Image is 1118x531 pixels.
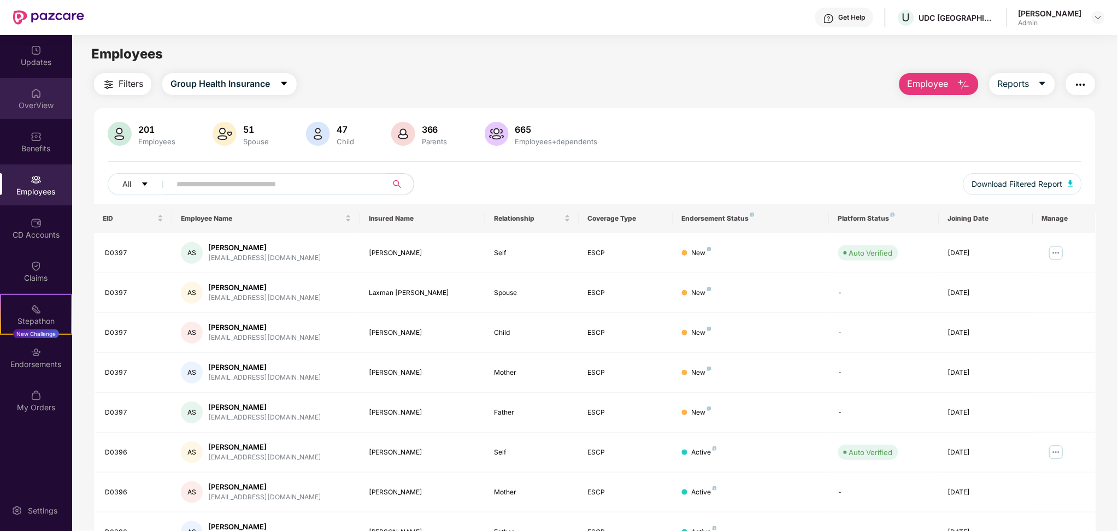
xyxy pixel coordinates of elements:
div: 201 [136,124,178,135]
div: Active [692,447,717,458]
div: 51 [241,124,271,135]
div: Endorsement Status [682,214,821,223]
div: ESCP [588,328,664,338]
div: [PERSON_NAME] [208,282,321,293]
img: svg+xml;base64,PHN2ZyB4bWxucz0iaHR0cDovL3d3dy53My5vcmcvMjAwMC9zdmciIHdpZHRoPSI4IiBoZWlnaHQ9IjgiIH... [707,247,711,251]
div: D0397 [105,248,163,258]
span: Employees [91,46,163,62]
img: svg+xml;base64,PHN2ZyB4bWxucz0iaHR0cDovL3d3dy53My5vcmcvMjAwMC9zdmciIHdpZHRoPSIyNCIgaGVpZ2h0PSIyNC... [1074,78,1087,91]
div: [PERSON_NAME] [369,368,476,378]
div: Get Help [839,13,866,22]
div: [PERSON_NAME] [369,328,476,338]
div: AS [181,362,203,383]
div: [EMAIL_ADDRESS][DOMAIN_NAME] [208,412,321,423]
div: ESCP [588,487,664,498]
img: svg+xml;base64,PHN2ZyB4bWxucz0iaHR0cDovL3d3dy53My5vcmcvMjAwMC9zdmciIHhtbG5zOnhsaW5rPSJodHRwOi8vd3... [306,122,330,146]
div: [EMAIL_ADDRESS][DOMAIN_NAME] [208,373,321,383]
img: svg+xml;base64,PHN2ZyB4bWxucz0iaHR0cDovL3d3dy53My5vcmcvMjAwMC9zdmciIHdpZHRoPSI4IiBoZWlnaHQ9IjgiIH... [707,406,711,411]
span: Reports [998,77,1029,91]
img: New Pazcare Logo [13,10,84,25]
th: Joining Date [939,204,1033,233]
div: Mother [494,487,570,498]
div: [DATE] [948,288,1025,298]
span: caret-down [1038,79,1047,89]
img: svg+xml;base64,PHN2ZyB4bWxucz0iaHR0cDovL3d3dy53My5vcmcvMjAwMC9zdmciIHdpZHRoPSI4IiBoZWlnaHQ9IjgiIH... [713,486,717,491]
div: ESCP [588,408,664,418]
div: Platform Status [838,214,931,223]
div: AS [181,242,203,264]
span: Employee Name [181,214,343,223]
td: - [829,473,939,512]
img: svg+xml;base64,PHN2ZyB4bWxucz0iaHR0cDovL3d3dy53My5vcmcvMjAwMC9zdmciIHdpZHRoPSI4IiBoZWlnaHQ9IjgiIH... [707,367,711,371]
div: [PERSON_NAME] [208,362,321,373]
img: svg+xml;base64,PHN2ZyBpZD0iTXlfT3JkZXJzIiBkYXRhLW5hbWU9Ik15IE9yZGVycyIgeG1sbnM9Imh0dHA6Ly93d3cudz... [31,390,42,401]
img: svg+xml;base64,PHN2ZyB4bWxucz0iaHR0cDovL3d3dy53My5vcmcvMjAwMC9zdmciIHhtbG5zOnhsaW5rPSJodHRwOi8vd3... [1068,180,1074,187]
div: AS [181,322,203,344]
div: D0396 [105,447,163,458]
div: [DATE] [948,487,1025,498]
div: [EMAIL_ADDRESS][DOMAIN_NAME] [208,492,321,503]
div: Parents [420,137,450,146]
div: [PERSON_NAME] [369,447,476,458]
img: svg+xml;base64,PHN2ZyB4bWxucz0iaHR0cDovL3d3dy53My5vcmcvMjAwMC9zdmciIHdpZHRoPSI4IiBoZWlnaHQ9IjgiIH... [713,446,717,451]
button: Reportscaret-down [990,73,1055,95]
div: Child [494,328,570,338]
img: svg+xml;base64,PHN2ZyB4bWxucz0iaHR0cDovL3d3dy53My5vcmcvMjAwMC9zdmciIHdpZHRoPSIyNCIgaGVpZ2h0PSIyNC... [102,78,115,91]
div: New Challenge [13,329,59,338]
div: AS [181,441,203,463]
div: Laxman [PERSON_NAME] [369,288,476,298]
div: 366 [420,124,450,135]
button: Download Filtered Report [963,173,1082,195]
img: svg+xml;base64,PHN2ZyB4bWxucz0iaHR0cDovL3d3dy53My5vcmcvMjAwMC9zdmciIHdpZHRoPSI4IiBoZWlnaHQ9IjgiIH... [707,327,711,331]
div: D0397 [105,368,163,378]
button: Group Health Insurancecaret-down [162,73,297,95]
div: AS [181,282,203,304]
div: Active [692,487,717,498]
img: svg+xml;base64,PHN2ZyBpZD0iSG9tZSIgeG1sbnM9Imh0dHA6Ly93d3cudzMub3JnLzIwMDAvc3ZnIiB3aWR0aD0iMjAiIG... [31,88,42,99]
button: search [387,173,414,195]
div: Auto Verified [849,447,893,458]
div: New [692,368,711,378]
td: - [829,393,939,433]
span: Employee [908,77,949,91]
div: Father [494,408,570,418]
img: svg+xml;base64,PHN2ZyBpZD0iRW5kb3JzZW1lbnRzIiB4bWxucz0iaHR0cDovL3d3dy53My5vcmcvMjAwMC9zdmciIHdpZH... [31,347,42,358]
div: New [692,328,711,338]
div: 47 [334,124,356,135]
div: Spouse [241,137,271,146]
img: svg+xml;base64,PHN2ZyB4bWxucz0iaHR0cDovL3d3dy53My5vcmcvMjAwMC9zdmciIHhtbG5zOnhsaW5rPSJodHRwOi8vd3... [108,122,132,146]
div: [DATE] [948,368,1025,378]
div: [PERSON_NAME] [208,243,321,253]
div: UDC [GEOGRAPHIC_DATA] [919,13,996,23]
span: Relationship [494,214,562,223]
div: [PERSON_NAME] [208,402,321,412]
div: Employees [136,137,178,146]
button: Employee [899,73,979,95]
span: Group Health Insurance [170,77,270,91]
div: [PERSON_NAME] [1019,8,1082,19]
div: Child [334,137,356,146]
span: EID [103,214,155,223]
div: D0397 [105,408,163,418]
th: Insured Name [360,204,485,233]
img: svg+xml;base64,PHN2ZyB4bWxucz0iaHR0cDovL3d3dy53My5vcmcvMjAwMC9zdmciIHhtbG5zOnhsaW5rPSJodHRwOi8vd3... [957,78,970,91]
div: Settings [25,505,61,516]
img: manageButton [1048,244,1065,262]
div: [PERSON_NAME] [208,322,321,333]
div: [EMAIL_ADDRESS][DOMAIN_NAME] [208,452,321,463]
div: Mother [494,368,570,378]
div: [PERSON_NAME] [208,482,321,492]
div: [PERSON_NAME] [369,408,476,418]
div: [DATE] [948,248,1025,258]
div: Self [494,447,570,458]
div: ESCP [588,248,664,258]
span: All [122,178,131,190]
div: Spouse [494,288,570,298]
div: [DATE] [948,408,1025,418]
img: svg+xml;base64,PHN2ZyBpZD0iRHJvcGRvd24tMzJ4MzIiIHhtbG5zPSJodHRwOi8vd3d3LnczLm9yZy8yMDAwL3N2ZyIgd2... [1094,13,1103,22]
span: search [387,180,408,188]
span: Download Filtered Report [972,178,1063,190]
button: Allcaret-down [108,173,174,195]
img: svg+xml;base64,PHN2ZyBpZD0iQ2xhaW0iIHhtbG5zPSJodHRwOi8vd3d3LnczLm9yZy8yMDAwL3N2ZyIgd2lkdGg9IjIwIi... [31,261,42,272]
div: Auto Verified [849,247,893,258]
